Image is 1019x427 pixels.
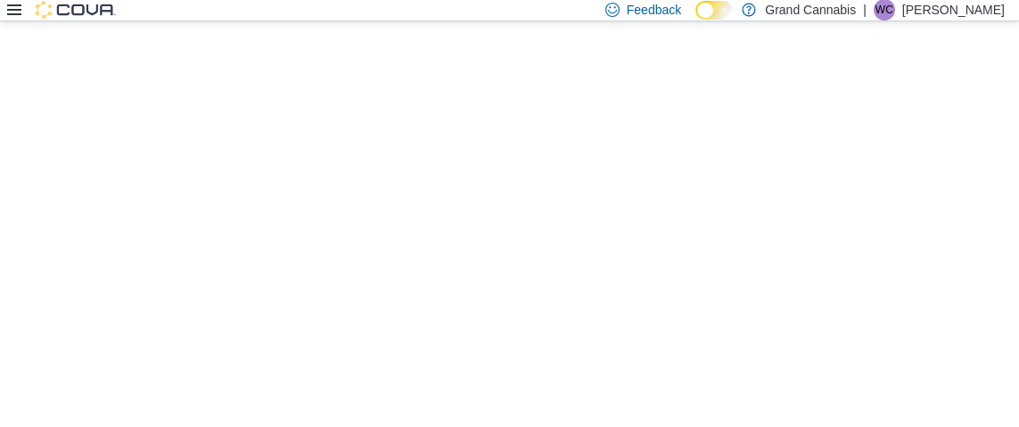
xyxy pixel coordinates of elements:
[36,1,116,19] img: Cova
[695,1,733,20] input: Dark Mode
[627,1,681,19] span: Feedback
